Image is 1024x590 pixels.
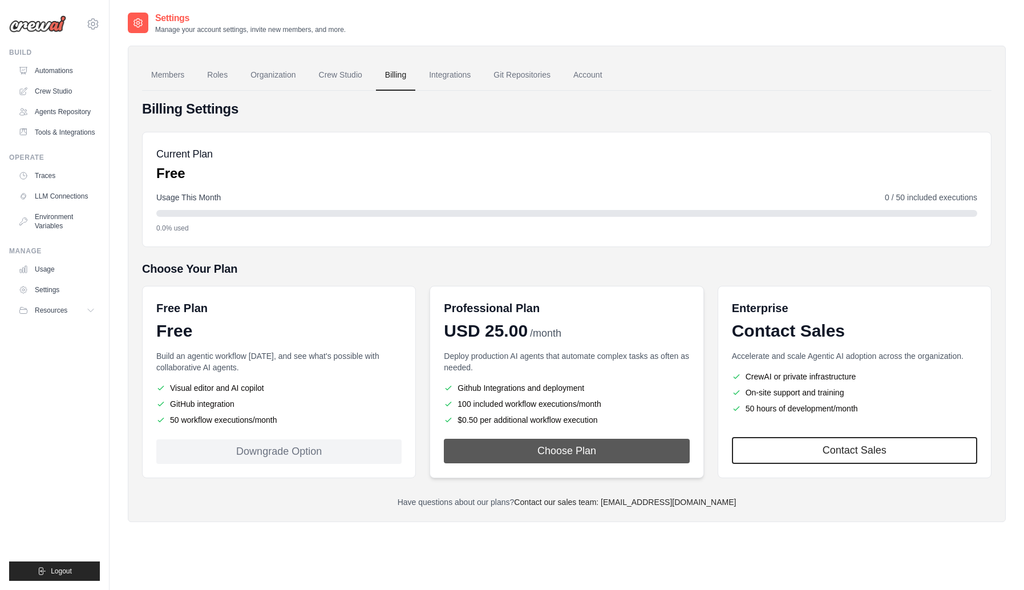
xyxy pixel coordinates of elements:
p: Manage your account settings, invite new members, and more. [155,25,346,34]
a: Agents Repository [14,103,100,121]
p: Build an agentic workflow [DATE], and see what's possible with collaborative AI agents. [156,350,402,373]
div: Operate [9,153,100,162]
li: Visual editor and AI copilot [156,382,402,394]
button: Choose Plan [444,439,689,463]
div: Widget de chat [967,535,1024,590]
a: Traces [14,167,100,185]
a: Tools & Integrations [14,123,100,142]
a: Account [564,60,612,91]
span: USD 25.00 [444,321,528,341]
h6: Enterprise [732,300,977,316]
span: Usage This Month [156,192,221,203]
a: Contact Sales [732,437,977,464]
span: Logout [51,567,72,576]
li: 50 hours of development/month [732,403,977,414]
li: CrewAI or private infrastructure [732,371,977,382]
h4: Billing Settings [142,100,991,118]
h5: Current Plan [156,146,213,162]
p: Free [156,164,213,183]
div: Downgrade Option [156,439,402,464]
a: Integrations [420,60,480,91]
span: 0.0% used [156,224,189,233]
a: Crew Studio [14,82,100,100]
span: Resources [35,306,67,315]
img: Logo [9,15,66,33]
a: LLM Connections [14,187,100,205]
p: Have questions about our plans? [142,496,991,508]
li: $0.50 per additional workflow execution [444,414,689,426]
li: On-site support and training [732,387,977,398]
li: 50 workflow executions/month [156,414,402,426]
a: Usage [14,260,100,278]
div: Free [156,321,402,341]
a: Crew Studio [310,60,371,91]
p: Deploy production AI agents that automate complex tasks as often as needed. [444,350,689,373]
span: /month [530,326,561,341]
h2: Settings [155,11,346,25]
a: Organization [241,60,305,91]
div: Build [9,48,100,57]
a: Environment Variables [14,208,100,235]
h6: Free Plan [156,300,208,316]
li: 100 included workflow executions/month [444,398,689,410]
button: Logout [9,561,100,581]
li: GitHub integration [156,398,402,410]
h5: Choose Your Plan [142,261,991,277]
h6: Professional Plan [444,300,540,316]
a: Settings [14,281,100,299]
div: Contact Sales [732,321,977,341]
li: Github Integrations and deployment [444,382,689,394]
div: Manage [9,246,100,256]
a: Contact our sales team: [EMAIL_ADDRESS][DOMAIN_NAME] [514,498,736,507]
button: Resources [14,301,100,320]
span: 0 / 50 included executions [885,192,977,203]
a: Git Repositories [484,60,560,91]
a: Members [142,60,193,91]
a: Automations [14,62,100,80]
a: Roles [198,60,237,91]
iframe: Chat Widget [967,535,1024,590]
a: Billing [376,60,415,91]
p: Accelerate and scale Agentic AI adoption across the organization. [732,350,977,362]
